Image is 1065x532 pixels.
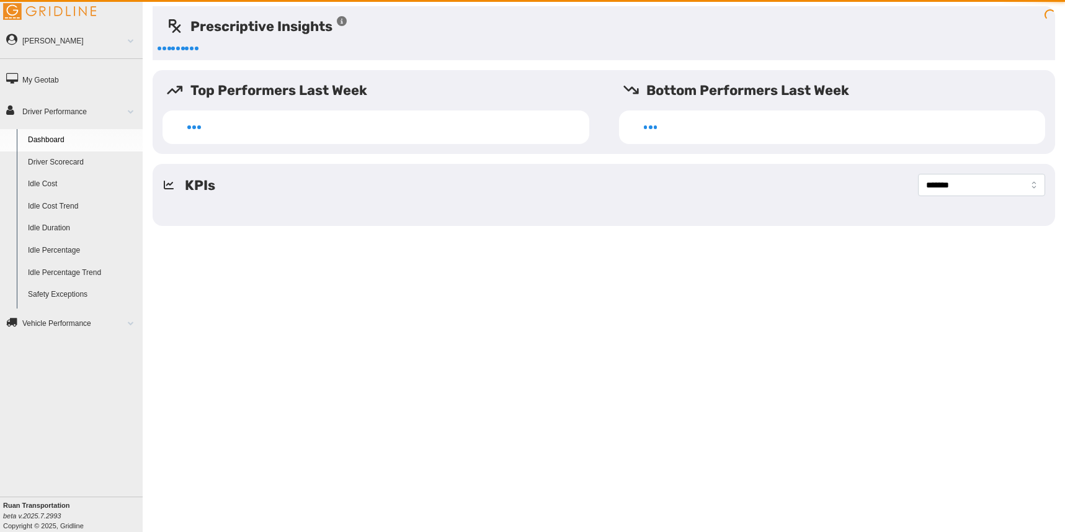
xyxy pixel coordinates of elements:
[22,284,143,306] a: Safety Exceptions
[3,502,70,509] b: Ruan Transportation
[22,217,143,240] a: Idle Duration
[3,3,96,20] img: Gridline
[22,262,143,284] a: Idle Percentage Trend
[22,129,143,151] a: Dashboard
[22,196,143,218] a: Idle Cost Trend
[22,306,143,328] a: Safety Exception Trend
[166,80,599,101] h5: Top Performers Last Week
[3,500,143,531] div: Copyright © 2025, Gridline
[22,151,143,174] a: Driver Scorecard
[22,240,143,262] a: Idle Percentage
[3,512,61,520] i: beta v.2025.7.2993
[185,175,215,196] h5: KPIs
[623,80,1056,101] h5: Bottom Performers Last Week
[166,16,348,37] h5: Prescriptive Insights
[22,173,143,196] a: Idle Cost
